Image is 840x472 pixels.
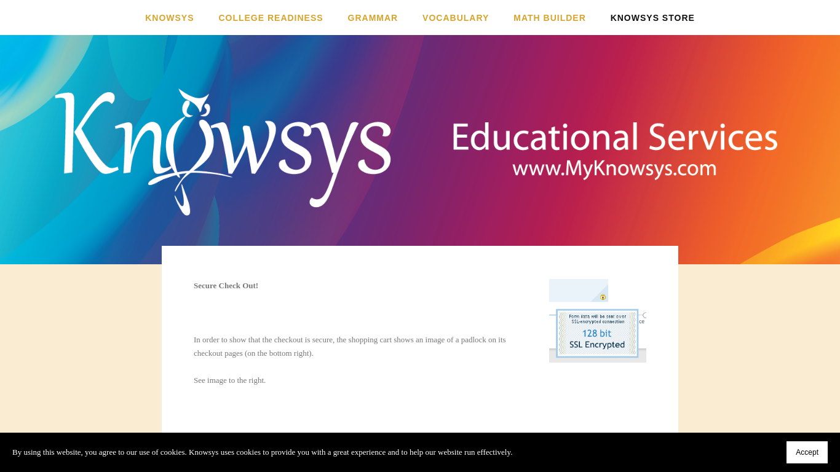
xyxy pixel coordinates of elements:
[194,281,258,290] strong: Secure Check Out!
[787,441,828,463] button: Accept
[12,446,512,459] p: By using this website, you agree to our use of cookies. Knowsys uses cookies to provide you with ...
[796,448,818,457] span: Accept
[194,333,528,387] p: In order to show that the checkout is secure, the shopping cart shows an image of a padlock on it...
[250,53,591,219] a: Knowsys Educational Services
[549,279,647,363] img: .75-ecwid-ssl-seal-01.png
